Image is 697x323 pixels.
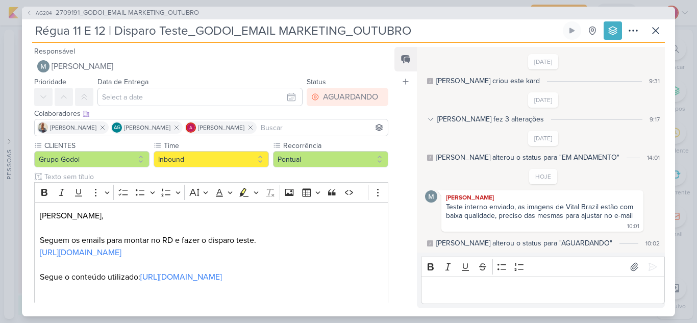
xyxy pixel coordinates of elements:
div: Este log é visível à todos no kard [427,240,433,246]
span: [PERSON_NAME] [52,60,113,72]
div: Aline Gimenez Graciano [112,122,122,133]
div: Teste interno enviado, as imagens de Vital Brazil estão com baixa qualidade, preciso das mesmas p... [446,203,635,220]
span: [PERSON_NAME] [198,123,244,132]
label: Data de Entrega [97,78,148,86]
p: Segue o conteúdo utilizado: [40,271,383,283]
div: [PERSON_NAME] [443,192,641,203]
div: Este log é visível à todos no kard [427,78,433,84]
img: Alessandra Gomes [186,122,196,133]
div: Mariana alterou o status para "AGUARDANDO" [436,238,612,249]
div: [PERSON_NAME] fez 3 alterações [437,114,544,125]
div: 9:31 [649,77,660,86]
button: [PERSON_NAME] [34,57,388,76]
p: AG [114,126,120,131]
div: Ligar relógio [568,27,576,35]
label: CLIENTES [43,140,150,151]
label: Prioridade [34,78,66,86]
div: Editor toolbar [34,182,388,202]
div: 10:02 [645,239,660,248]
div: Aline criou este kard [436,76,540,86]
label: Recorrência [282,140,388,151]
label: Status [307,78,326,86]
a: [URL][DOMAIN_NAME] [140,272,222,282]
input: Kard Sem Título [32,21,561,40]
span: [PERSON_NAME] [50,123,96,132]
button: AGUARDANDO [307,88,388,106]
div: Colaboradores [34,108,388,119]
div: 9:17 [650,115,660,124]
div: 14:01 [647,153,660,162]
input: Buscar [259,121,386,134]
input: Texto sem título [42,171,388,182]
div: AGUARDANDO [323,91,378,103]
label: Time [163,140,269,151]
button: Pontual [273,151,388,167]
div: 10:01 [627,222,639,231]
div: Editor editing area: main [421,277,665,305]
p: [PERSON_NAME], Seguem os emails para montar no RD e fazer o disparo teste. [40,210,383,246]
img: Mariana Amorim [425,190,437,203]
span: [PERSON_NAME] [124,123,170,132]
button: Inbound [154,151,269,167]
div: Mariana alterou o status para "EM ANDAMENTO" [436,152,619,163]
img: Iara Santos [38,122,48,133]
img: Mariana Amorim [37,60,49,72]
button: Grupo Godoi [34,151,150,167]
a: [URL][DOMAIN_NAME] [40,247,121,258]
input: Select a date [97,88,303,106]
label: Responsável [34,47,75,56]
div: Este log é visível à todos no kard [427,155,433,161]
div: Editor toolbar [421,257,665,277]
